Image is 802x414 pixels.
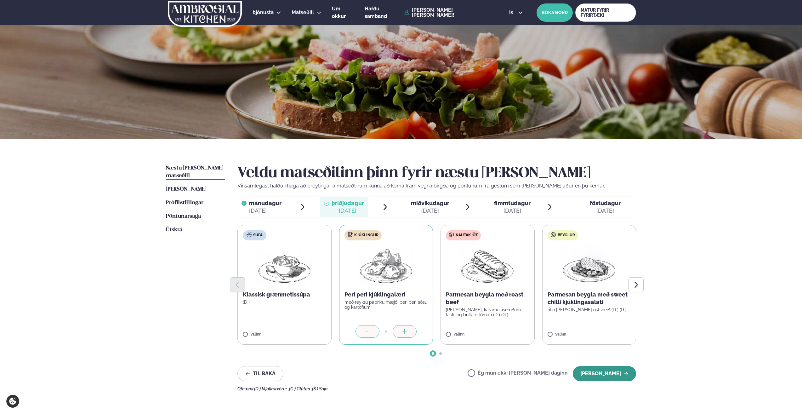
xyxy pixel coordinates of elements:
a: Útskrá [166,226,182,234]
img: logo [167,1,242,27]
span: Go to slide 2 [439,352,442,355]
button: Next slide [629,277,644,292]
a: [PERSON_NAME] [166,186,206,193]
span: Matseðill [292,9,314,15]
img: Chicken-thighs.png [358,245,414,286]
span: Útskrá [166,227,182,233]
button: BÓKA BORÐ [537,3,573,22]
span: (S ) Soja [312,386,328,391]
p: Peri peri kjúklingalæri [344,291,428,298]
p: Parmesan beygla með roast beef [446,291,529,306]
span: Beyglur [558,233,575,238]
img: Soup.png [257,245,312,286]
p: Vinsamlegast hafðu í huga að breytingar á matseðlinum kunna að koma fram vegna birgða og pöntunum... [237,182,636,190]
a: Pöntunarsaga [166,213,201,220]
span: Súpa [253,233,263,238]
div: [DATE] [494,207,531,215]
span: Nautakjöt [456,233,478,238]
span: Pöntunarsaga [166,214,201,219]
span: fimmtudagur [494,200,531,206]
span: þriðjudagur [332,200,364,206]
div: [DATE] [590,207,621,215]
p: með reyktu papriku mæjó, peri peri sósu og kartöflum [344,300,428,310]
span: Kjúklingur [354,233,378,238]
div: [DATE] [332,207,364,215]
span: [PERSON_NAME] [166,187,206,192]
a: MATUR FYRIR FYRIRTÆKI [575,3,636,22]
div: 1 [379,328,393,335]
span: Um okkur [332,6,346,19]
p: (D ) [243,300,326,305]
span: miðvikudagur [411,200,449,206]
a: Næstu [PERSON_NAME] matseðill [166,164,225,180]
img: Panini.png [460,245,515,286]
a: Matseðill [292,9,314,16]
button: Previous slide [230,277,245,292]
span: Go to slide 1 [432,352,434,355]
div: [DATE] [411,207,449,215]
span: föstudagur [590,200,621,206]
img: Chicken-breast.png [561,245,617,286]
img: chicken.svg [348,232,353,237]
span: (D ) Mjólkurvörur , [254,386,289,391]
p: rifin [PERSON_NAME] ostsneið (D ) (G ) [548,307,631,312]
span: Þjónusta [253,9,274,15]
span: Hafðu samband [365,6,387,19]
a: Um okkur [332,5,354,20]
span: is [509,10,515,15]
p: Parmesan beygla með sweet chilli kjúklingasalati [548,291,631,306]
h2: Veldu matseðilinn þinn fyrir næstu [PERSON_NAME] [237,164,636,182]
button: Til baka [237,366,283,381]
div: [DATE] [249,207,282,215]
div: Ofnæmi: [237,386,636,391]
a: Cookie settings [6,395,19,408]
button: is [504,10,528,15]
span: mánudagur [249,200,282,206]
button: [PERSON_NAME] [573,366,636,381]
span: (G ) Glúten , [289,386,312,391]
span: Næstu [PERSON_NAME] matseðill [166,165,223,178]
a: Þjónusta [253,9,274,16]
a: [PERSON_NAME] [PERSON_NAME]! [404,8,495,18]
img: soup.svg [247,232,252,237]
img: bagle-new-16px.svg [551,232,556,237]
a: Prófílstillingar [166,199,203,207]
p: [PERSON_NAME], karamelliseruðum lauki og buffalo tómati (D ) (G ) [446,307,529,317]
img: beef.svg [449,232,454,237]
span: Prófílstillingar [166,200,203,205]
a: Hafðu samband [365,5,401,20]
p: Klassísk grænmetissúpa [243,291,326,298]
